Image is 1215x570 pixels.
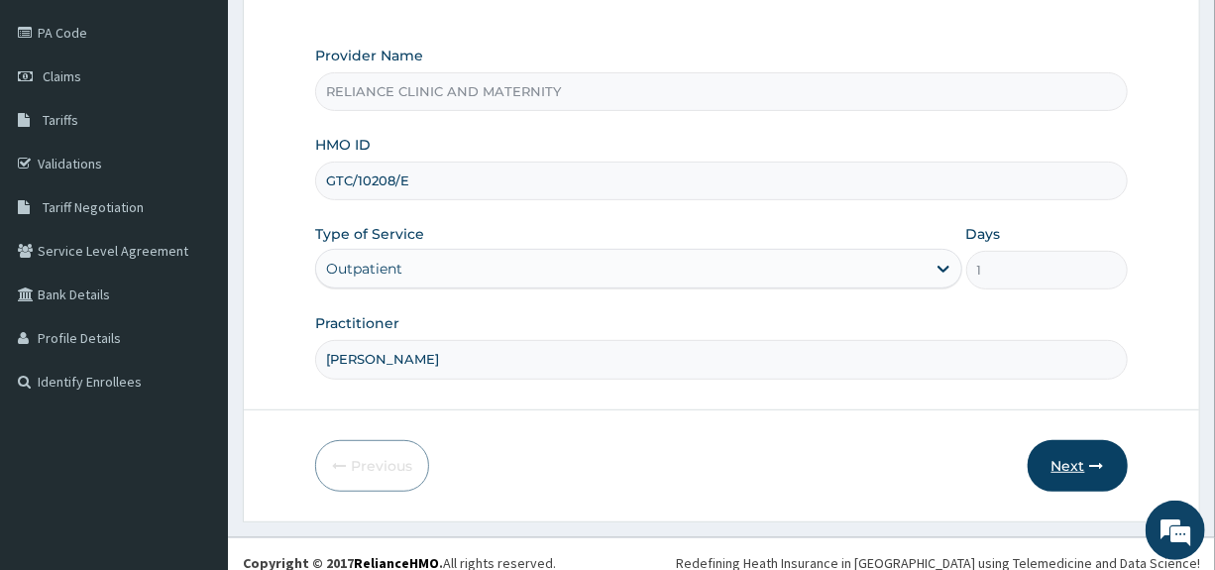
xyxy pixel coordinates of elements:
[103,111,333,137] div: Chat with us now
[43,198,144,216] span: Tariff Negotiation
[315,162,1127,200] input: Enter HMO ID
[966,224,1001,244] label: Days
[315,340,1127,379] input: Enter Name
[326,259,402,279] div: Outpatient
[325,10,373,57] div: Minimize live chat window
[315,440,429,492] button: Previous
[43,111,78,129] span: Tariffs
[315,135,371,155] label: HMO ID
[315,46,423,65] label: Provider Name
[115,164,274,364] span: We're online!
[10,369,378,438] textarea: Type your message and hit 'Enter'
[1028,440,1128,492] button: Next
[315,313,399,333] label: Practitioner
[315,224,424,244] label: Type of Service
[37,99,80,149] img: d_794563401_company_1708531726252_794563401
[43,67,81,85] span: Claims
